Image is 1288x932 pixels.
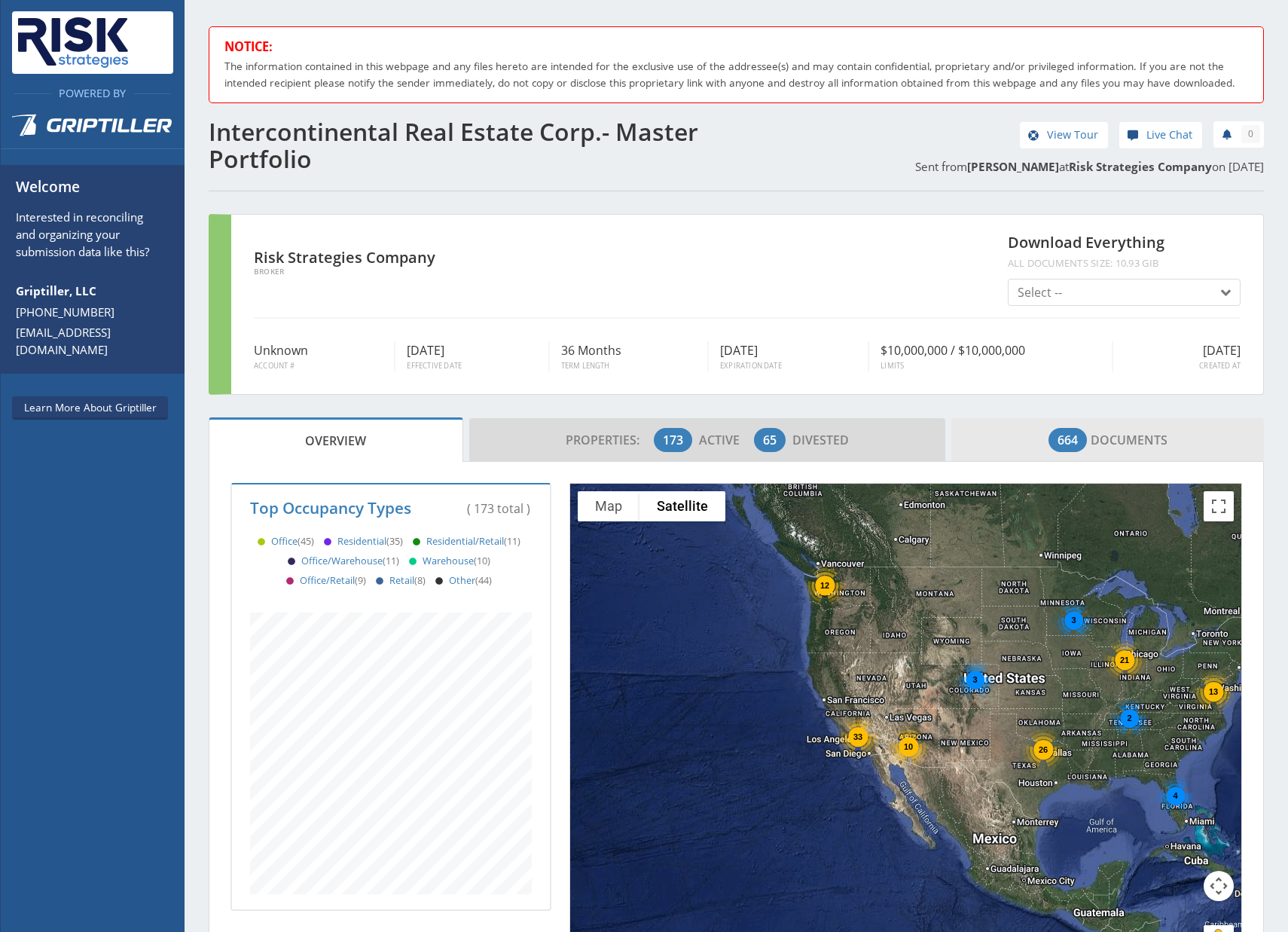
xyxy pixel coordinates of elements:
[1058,431,1078,449] span: 664
[709,341,869,371] div: [DATE]
[254,267,487,276] span: Broker
[430,574,492,587] span: Other
[1204,491,1234,521] button: Toggle fullscreen view
[319,535,403,548] span: Residential
[1020,122,1108,148] a: View Tour
[414,573,426,587] span: (8)
[224,38,273,55] strong: NOTICE:
[1146,127,1192,143] span: Live Chat
[224,58,1241,91] p: The information contained in this webpage and any files hereto are intended for the exclusive use...
[1047,127,1098,143] span: View Tour
[383,554,399,567] span: (11)
[566,432,651,448] span: Properties:
[16,324,162,359] a: [EMAIL_ADDRESS][DOMAIN_NAME]
[1125,361,1241,371] span: Created At
[804,564,846,607] div: 12
[12,11,134,74] img: Risk Strategies Company
[1119,122,1202,153] div: help
[887,726,929,768] div: 10
[504,534,520,548] span: (11)
[955,660,995,700] div: 3
[425,500,532,518] div: ( 173 total )
[16,283,96,298] strong: Griptiller, LLC
[746,148,1265,176] p: Sent from at on [DATE]
[281,574,366,587] span: Office/Retail
[1119,122,1202,148] a: Live Chat
[1008,230,1241,270] h4: Download Everything
[837,716,879,758] div: 33
[1069,159,1212,174] strong: Risk Strategies Company
[561,361,696,371] span: Term Length
[1048,425,1167,455] span: Documents
[1,102,185,157] a: Griptiller
[395,341,549,371] div: [DATE]
[407,361,536,371] span: Effective Date
[1018,283,1062,301] span: Select --
[1248,127,1253,141] span: 0
[16,209,162,264] p: Interested in reconciling and organizing your submission data like this?
[254,361,383,371] span: Account #
[869,341,1113,371] div: $10,000,000 / $10,000,000
[720,361,856,371] span: Expiration Date
[404,555,490,567] span: Warehouse
[386,534,403,548] span: (35)
[763,431,777,449] span: 65
[51,86,133,100] span: Powered By
[1213,121,1264,148] a: 0
[16,304,162,321] a: [PHONE_NUMBER]
[305,426,366,456] span: Overview
[16,176,162,209] h6: Welcome
[1008,257,1241,269] span: All documents size: 10.93 GiB
[474,554,490,567] span: (10)
[298,534,314,548] span: (45)
[282,555,399,567] span: Office/Warehouse
[1103,639,1146,681] div: 21
[792,432,849,448] span: Divested
[254,341,395,371] div: Unknown
[881,361,1100,371] span: Limits
[371,574,426,587] span: Retail
[252,535,314,548] span: Office
[1008,279,1241,306] button: Select --
[254,245,487,277] div: Risk Strategies Company
[1202,118,1264,148] div: notifications
[550,341,709,371] div: 36 Months
[475,573,492,587] span: (44)
[1204,871,1234,901] button: Map camera controls
[209,118,728,173] h1: Intercontinental Real Estate Corp.- Master Portfolio
[1113,341,1241,371] div: [DATE]
[663,431,683,449] span: 173
[699,432,751,448] span: Active
[1192,671,1235,713] div: 13
[250,500,407,517] p: Top Occupancy Types
[1022,729,1064,771] div: 26
[1155,776,1195,816] div: 4
[355,573,366,587] span: (9)
[578,491,639,521] button: Show street map
[407,535,520,548] span: Residential/Retail
[1109,698,1149,738] div: 2
[12,396,168,420] a: Learn More About Griptiller
[1054,600,1094,640] div: 3
[639,491,725,521] button: Show satellite imagery
[967,159,1059,174] strong: [PERSON_NAME]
